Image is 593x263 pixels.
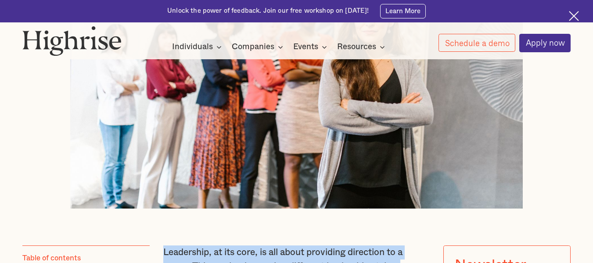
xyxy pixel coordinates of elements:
[569,11,579,21] img: Cross icon
[232,42,274,52] div: Companies
[438,34,516,52] a: Schedule a demo
[22,253,81,263] div: Table of contents
[380,4,426,18] a: Learn More
[22,26,122,56] img: Highrise logo
[293,42,330,52] div: Events
[172,42,213,52] div: Individuals
[167,7,369,15] div: Unlock the power of feedback. Join our free workshop on [DATE]!
[337,42,376,52] div: Resources
[293,42,318,52] div: Events
[172,42,224,52] div: Individuals
[519,34,571,52] a: Apply now
[232,42,286,52] div: Companies
[337,42,388,52] div: Resources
